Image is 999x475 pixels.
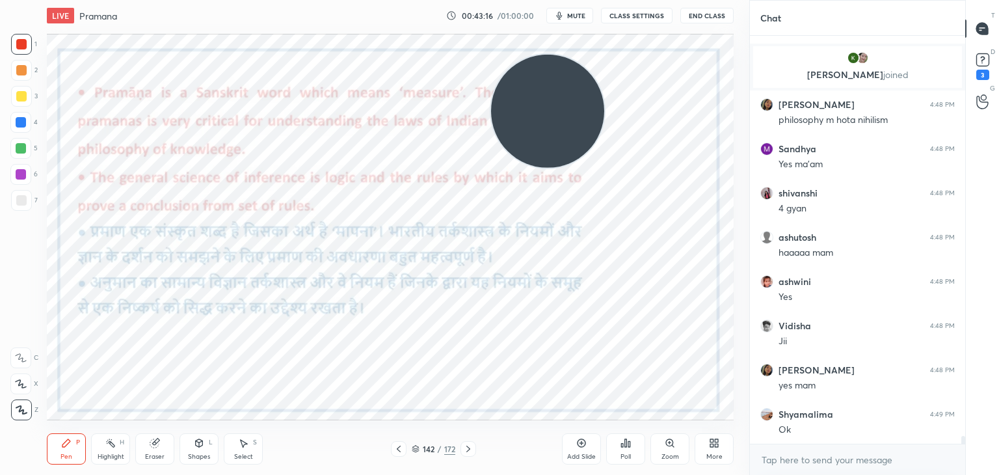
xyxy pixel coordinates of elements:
div: P [76,439,80,446]
div: 3 [11,86,38,107]
div: 142 [422,445,435,453]
div: H [120,439,124,446]
img: c8233c1ed7b44dd88afc5658d0e68bbe.jpg [760,98,773,111]
button: End Class [680,8,734,23]
div: 4 [10,112,38,133]
h6: [PERSON_NAME] [779,99,855,111]
div: 4 gyan [779,202,955,215]
div: 3 [976,70,989,80]
div: 4:48 PM [930,145,955,153]
div: 4:48 PM [930,101,955,109]
div: Shapes [188,454,210,460]
h6: Sandhya [779,143,816,155]
button: mute [546,8,593,23]
div: 2 [11,60,38,81]
div: Ok [779,424,955,437]
button: CLASS SETTINGS [601,8,673,23]
img: eeba255df7fc49f3862fb9de436895e8.jpg [760,187,773,200]
div: grid [750,36,965,444]
h6: ashutosh [779,232,816,243]
div: Eraser [145,454,165,460]
div: 4:48 PM [930,234,955,241]
div: Yes [779,291,955,304]
div: C [10,347,38,368]
div: 1 [11,34,37,55]
p: D [991,47,995,57]
div: 4:48 PM [930,278,955,286]
span: mute [567,11,585,20]
div: Yes ma'am [779,158,955,171]
h6: [PERSON_NAME] [779,364,855,376]
img: c8233c1ed7b44dd88afc5658d0e68bbe.jpg [760,364,773,377]
img: 39fcdd05dbcc47a5956835d019f45438.jpg [856,51,869,64]
img: 2366fecd23a94ae1b556d85080cf2dec.jpg [760,142,773,156]
div: More [706,454,723,460]
div: 4:48 PM [930,366,955,374]
div: philosophy m hota nihilism [779,114,955,127]
div: Z [11,400,38,420]
div: Zoom [661,454,679,460]
h4: Pramana [79,10,117,22]
div: 4:48 PM [930,189,955,197]
div: Jii [779,335,955,348]
img: 3 [760,275,773,288]
div: L [209,439,213,446]
h6: ashwini [779,276,811,288]
img: 3 [847,51,860,64]
p: Chat [750,1,792,35]
p: T [991,10,995,20]
p: [PERSON_NAME] [761,70,954,80]
div: 4:48 PM [930,322,955,330]
h6: shivanshi [779,187,818,199]
div: Pen [60,454,72,460]
div: 7 [11,190,38,211]
span: joined [883,68,909,81]
img: bfb34a3273ac45a4b044636739da6098.jpg [760,319,773,332]
img: b717d4c772334cd7883e8195646e80b7.jpg [760,408,773,421]
div: haaaaa mam [779,247,955,260]
img: default.png [760,231,773,244]
h6: Shyamalima [779,409,833,420]
div: 4:49 PM [930,411,955,418]
h6: Vidisha [779,320,811,332]
div: X [10,373,38,394]
div: yes mam [779,379,955,392]
div: 172 [444,443,455,455]
div: 5 [10,138,38,159]
p: G [990,83,995,93]
div: S [253,439,257,446]
div: Highlight [98,454,124,460]
div: LIVE [47,8,74,23]
div: Poll [620,454,631,460]
div: / [438,445,442,453]
div: Add Slide [567,454,596,460]
div: Select [234,454,253,460]
div: 6 [10,164,38,185]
